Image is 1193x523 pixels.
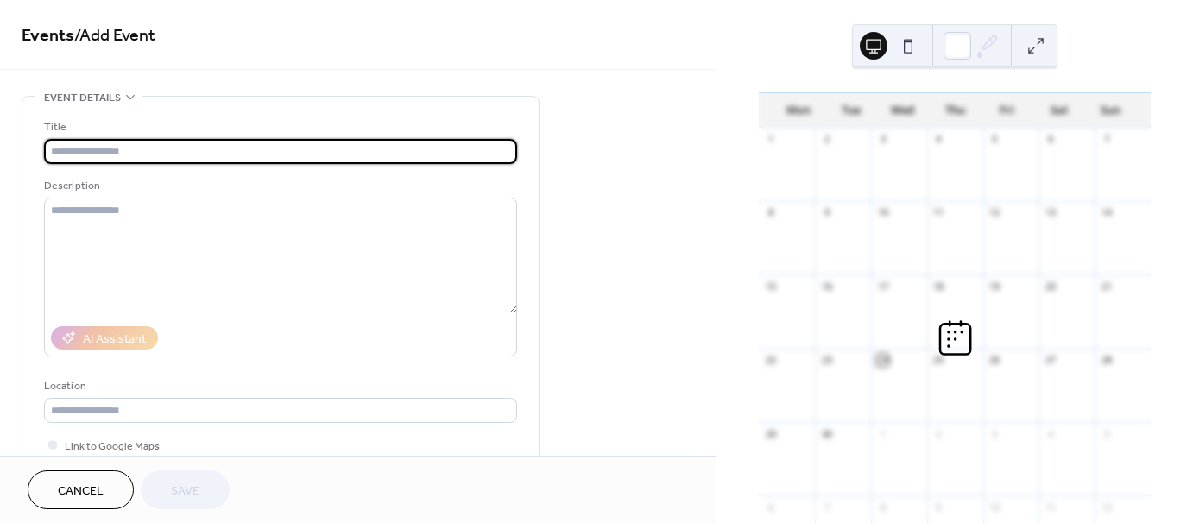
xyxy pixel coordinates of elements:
[876,501,889,514] div: 8
[74,19,155,53] span: / Add Event
[932,133,945,146] div: 4
[44,377,514,395] div: Location
[932,501,945,514] div: 9
[988,133,1001,146] div: 5
[1100,354,1113,367] div: 28
[876,280,889,293] div: 17
[1100,206,1113,219] div: 14
[820,501,833,514] div: 7
[988,206,1001,219] div: 12
[773,93,824,128] div: Mon
[22,19,74,53] a: Events
[876,133,889,146] div: 3
[1100,501,1113,514] div: 12
[932,280,945,293] div: 18
[65,438,160,456] span: Link to Google Maps
[932,354,945,367] div: 25
[824,93,876,128] div: Tue
[1032,93,1084,128] div: Sat
[1100,133,1113,146] div: 7
[820,354,833,367] div: 23
[764,354,777,367] div: 22
[764,206,777,219] div: 8
[764,427,777,440] div: 29
[1044,501,1057,514] div: 11
[929,93,981,128] div: Thu
[1100,427,1113,440] div: 5
[932,427,945,440] div: 2
[820,280,833,293] div: 16
[820,427,833,440] div: 30
[764,133,777,146] div: 1
[1100,280,1113,293] div: 21
[1044,354,1057,367] div: 27
[1044,206,1057,219] div: 13
[820,206,833,219] div: 9
[1044,427,1057,440] div: 4
[1044,133,1057,146] div: 6
[932,206,945,219] div: 11
[28,470,134,509] button: Cancel
[44,89,121,107] span: Event details
[988,427,1001,440] div: 3
[988,354,1001,367] div: 26
[820,133,833,146] div: 2
[1085,93,1137,128] div: Sun
[988,280,1001,293] div: 19
[876,206,889,219] div: 10
[44,118,514,136] div: Title
[764,280,777,293] div: 15
[58,482,104,501] span: Cancel
[876,427,889,440] div: 1
[44,177,514,195] div: Description
[876,354,889,367] div: 24
[981,93,1032,128] div: Fri
[877,93,929,128] div: Wed
[988,501,1001,514] div: 10
[1044,280,1057,293] div: 20
[764,501,777,514] div: 6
